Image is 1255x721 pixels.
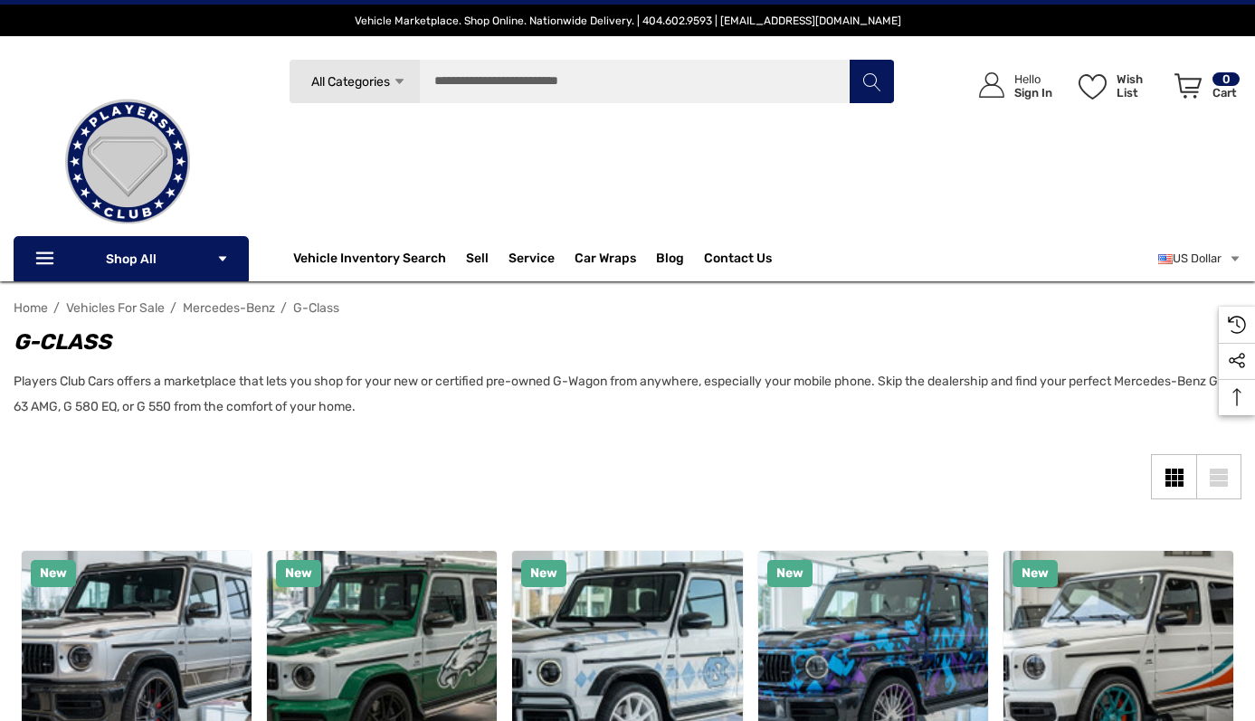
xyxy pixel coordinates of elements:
[466,251,489,270] span: Sell
[979,72,1004,98] svg: Icon User Account
[575,241,656,277] a: Car Wraps
[1079,74,1107,100] svg: Wish List
[355,14,901,27] span: Vehicle Marketplace. Shop Online. Nationwide Delivery. | 404.602.9593 | [EMAIL_ADDRESS][DOMAIN_NAME]
[776,565,803,581] span: New
[466,241,509,277] a: Sell
[14,236,249,281] p: Shop All
[1166,54,1241,125] a: Cart with 0 items
[958,54,1061,117] a: Sign in
[1158,241,1241,277] a: USD
[311,74,390,90] span: All Categories
[1014,86,1052,100] p: Sign In
[530,565,557,581] span: New
[183,300,275,316] a: Mercedes-Benz
[575,251,636,270] span: Car Wraps
[14,369,1223,420] p: Players Club Cars offers a marketplace that lets you shop for your new or certified pre-owned G-W...
[33,249,61,270] svg: Icon Line
[293,300,339,316] a: G-Class
[40,565,67,581] span: New
[14,326,1223,358] h1: G-Class
[1219,388,1255,406] svg: Top
[14,292,1241,324] nav: Breadcrumb
[289,59,420,104] a: All Categories Icon Arrow Down Icon Arrow Up
[509,251,555,270] a: Service
[1014,72,1052,86] p: Hello
[849,59,894,104] button: Search
[37,71,218,252] img: Players Club | Cars For Sale
[1070,54,1166,117] a: Wish List Wish List
[704,251,772,270] a: Contact Us
[1022,565,1049,581] span: New
[656,251,684,270] a: Blog
[1117,72,1165,100] p: Wish List
[1174,73,1202,99] svg: Review Your Cart
[1228,316,1246,334] svg: Recently Viewed
[393,75,406,89] svg: Icon Arrow Down
[1151,454,1196,499] a: Grid View
[1228,352,1246,370] svg: Social Media
[216,252,229,265] svg: Icon Arrow Down
[285,565,312,581] span: New
[293,251,446,270] a: Vehicle Inventory Search
[1212,72,1240,86] p: 0
[14,300,48,316] a: Home
[1212,86,1240,100] p: Cart
[66,300,165,316] a: Vehicles For Sale
[1196,454,1241,499] a: List View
